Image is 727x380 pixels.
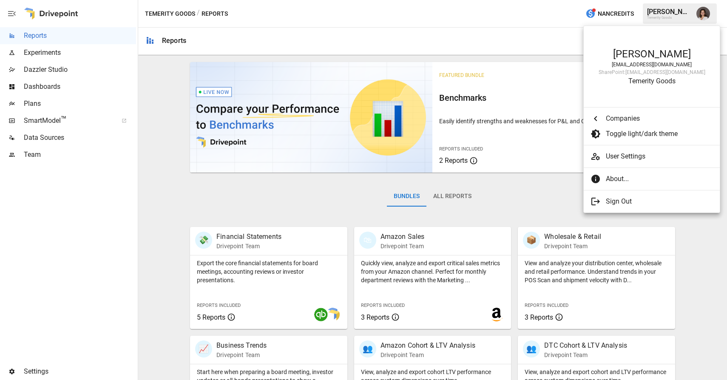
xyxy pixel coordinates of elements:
span: Sign Out [606,196,713,207]
div: [PERSON_NAME] [592,48,711,60]
div: [EMAIL_ADDRESS][DOMAIN_NAME] [592,62,711,68]
span: About... [606,174,713,184]
div: Temerity Goods [592,77,711,85]
span: Companies [606,113,713,124]
span: User Settings [606,151,713,162]
span: Toggle light/dark theme [606,129,713,139]
div: SharePoint: [EMAIL_ADDRESS][DOMAIN_NAME] [592,69,711,75]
